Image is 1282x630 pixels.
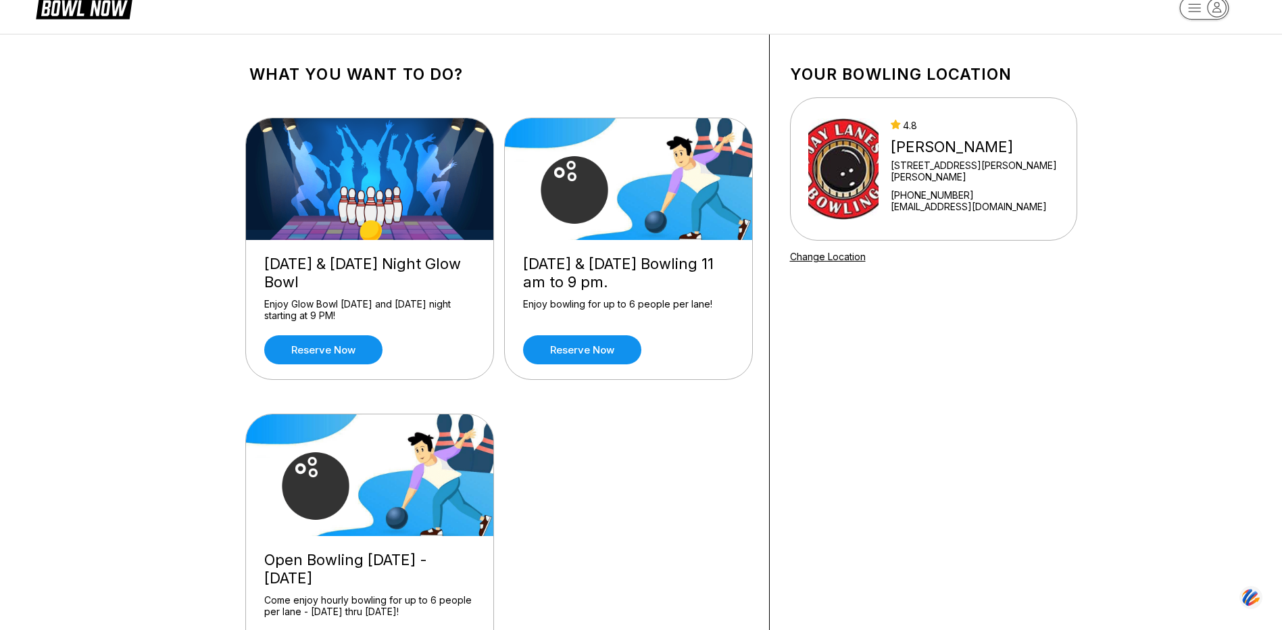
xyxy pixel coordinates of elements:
[891,160,1059,183] div: [STREET_ADDRESS][PERSON_NAME][PERSON_NAME]
[249,65,749,84] h1: What you want to do?
[891,201,1059,212] a: [EMAIL_ADDRESS][DOMAIN_NAME]
[246,414,495,536] img: Open Bowling Sunday - Thursday
[790,65,1077,84] h1: Your bowling location
[891,138,1059,156] div: [PERSON_NAME]
[246,118,495,240] img: Friday & Saturday Night Glow Bowl
[264,551,475,587] div: Open Bowling [DATE] - [DATE]
[264,298,475,322] div: Enjoy Glow Bowl [DATE] and [DATE] night starting at 9 PM!
[891,120,1059,131] div: 4.8
[523,335,641,364] a: Reserve now
[505,118,754,240] img: Friday & Saturday Bowling 11 am to 9 pm.
[264,594,475,618] div: Come enjoy hourly bowling for up to 6 people per lane - [DATE] thru [DATE]!
[264,335,383,364] a: Reserve now
[264,255,475,291] div: [DATE] & [DATE] Night Glow Bowl
[790,251,866,262] a: Change Location
[808,118,879,220] img: Jay Lanes
[1239,585,1262,610] img: svg+xml;base64,PHN2ZyB3aWR0aD0iNDQiIGhlaWdodD0iNDQiIHZpZXdCb3g9IjAgMCA0NCA0NCIgZmlsbD0ibm9uZSIgeG...
[523,255,734,291] div: [DATE] & [DATE] Bowling 11 am to 9 pm.
[891,189,1059,201] div: [PHONE_NUMBER]
[523,298,734,322] div: Enjoy bowling for up to 6 people per lane!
